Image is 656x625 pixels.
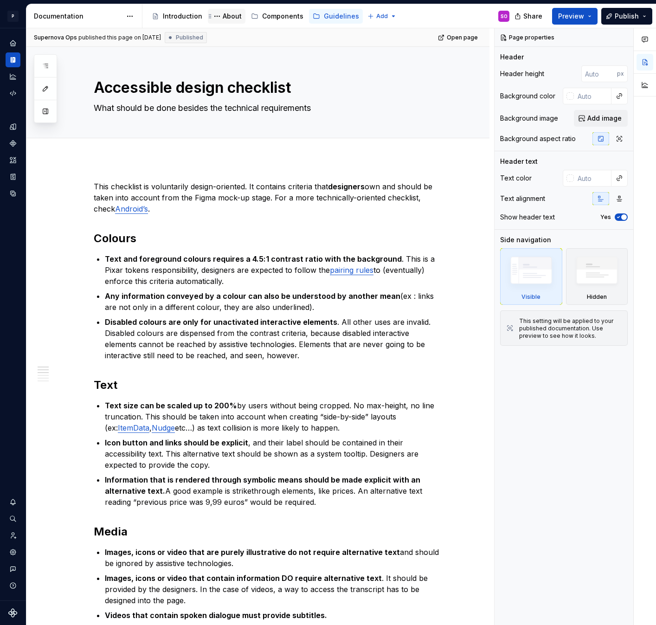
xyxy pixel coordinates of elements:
[115,204,148,213] a: Android’s
[105,547,444,569] p: and should be ignored by assistive technologies.
[94,231,444,246] h2: Colours
[105,254,402,264] strong: Text and foreground colours requires a 4.5:1 contrast ratio with the background
[510,8,548,25] button: Share
[500,91,555,101] div: Background color
[435,31,482,44] a: Open page
[208,9,245,24] a: About
[574,110,628,127] button: Add image
[247,9,307,24] a: Components
[163,12,202,21] div: Introduction
[500,248,562,305] div: Visible
[105,290,444,313] p: (ex : links are not only in a different colour, they are also underlined).
[500,235,551,245] div: Side navigation
[521,293,540,301] div: Visible
[6,495,20,509] button: Notifications
[500,114,558,123] div: Background image
[587,293,607,301] div: Hidden
[6,169,20,184] a: Storybook stories
[376,13,388,20] span: Add
[6,153,20,168] div: Assets
[105,291,400,301] strong: Any information conveyed by a colour can also be understood by another mean
[6,86,20,101] a: Code automation
[601,8,652,25] button: Publish
[34,34,77,41] span: Supernova Ops
[105,437,444,470] p: , and their label should be contained in their accessibility text. This alternative text should b...
[6,69,20,84] a: Analytics
[615,12,639,21] span: Publish
[6,561,20,576] button: Contact support
[148,9,206,24] a: Introduction
[6,186,20,201] a: Data sources
[118,423,149,432] a: ItemData
[34,12,122,21] div: Documentation
[6,545,20,560] a: Settings
[500,69,544,78] div: Header height
[309,9,363,24] a: Guidelines
[8,608,18,618] svg: Supernova Logo
[558,12,584,21] span: Preview
[105,611,327,620] strong: Videos that contain spoken dialogue must provide subtitles.
[6,119,20,134] a: Design tokens
[6,528,20,543] a: Invite team
[330,265,373,275] a: pairing rules
[587,114,622,123] span: Add image
[92,101,443,116] textarea: What should be done besides the technical requirements
[92,77,443,99] textarea: Accessible design checklist
[500,213,555,222] div: Show header text
[500,52,524,62] div: Header
[105,400,444,433] p: by users without being cropped. No max-height, no line truncation. This should be taken into acco...
[500,194,545,203] div: Text alignment
[447,34,478,41] span: Open page
[105,316,444,361] p: . All other uses are invalid. Disabled colours are dispensed from the contrast criteria, because ...
[617,70,624,77] p: px
[600,213,611,221] label: Yes
[500,157,538,166] div: Header text
[523,12,542,21] span: Share
[501,13,508,20] div: SO
[105,475,422,496] strong: Information that is rendered through symbolic means should be made explicit with an alternative t...
[105,401,237,410] strong: Text size can be scaled up to 200%
[6,52,20,67] a: Documentation
[94,181,444,214] p: This checklist is voluntarily design-oriented. It contains criteria that own and should be taken ...
[6,136,20,151] a: Components
[94,378,444,393] h2: Text
[6,36,20,51] a: Home
[574,170,611,187] input: Auto
[519,317,622,340] div: This setting will be applied to your published documentation. Use preview to see how it looks.
[2,6,24,26] button: P
[262,12,303,21] div: Components
[176,34,203,41] span: Published
[223,12,242,21] div: About
[328,182,365,191] strong: designers
[574,88,611,104] input: Auto
[105,317,337,327] strong: Disabled colours are only for unactivated interactive elements
[105,548,400,557] strong: Images, icons or video that are purely illustrative do not require alternative text
[105,253,444,287] p: . This is a Pixar tokens responsibility, designers are expected to follow the to (eventually) enf...
[148,7,363,26] div: Page tree
[105,573,382,583] strong: Images, icons or video that contain information DO require alternative text
[7,11,19,22] div: P
[6,511,20,526] button: Search ⌘K
[105,438,248,447] strong: Icon button and links should be explicit
[94,524,444,539] h2: Media
[365,10,399,23] button: Add
[78,34,161,41] div: published this page on [DATE]
[552,8,598,25] button: Preview
[500,174,532,183] div: Text color
[566,248,628,305] div: Hidden
[581,65,617,82] input: Auto
[152,423,175,432] a: Nudge
[105,573,444,606] p: . It should be provided by the designers. In the case of videos, a way to access the transcript h...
